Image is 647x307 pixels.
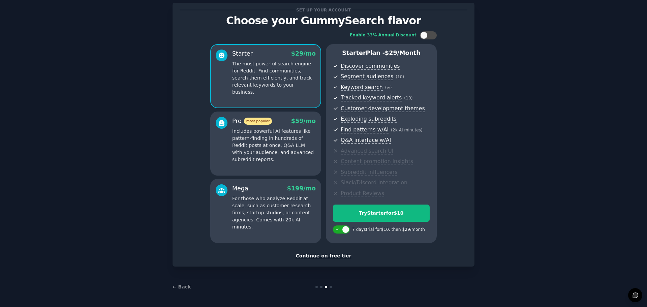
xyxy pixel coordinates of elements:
span: $ 59 /mo [291,118,316,124]
span: Product Reviews [341,190,384,197]
span: most popular [244,118,272,125]
span: Find patterns w/AI [341,126,389,133]
a: ← Back [173,284,191,289]
div: Pro [232,117,272,125]
p: Choose your GummySearch flavor [180,15,467,27]
div: 7 days trial for $10 , then $ 29 /month [352,227,425,233]
span: Set up your account [295,6,352,13]
span: ( 10 ) [396,74,404,79]
p: Includes powerful AI features like pattern-finding in hundreds of Reddit posts at once, Q&A LLM w... [232,128,316,163]
div: Continue on free tier [180,252,467,259]
div: Starter [232,50,253,58]
p: For those who analyze Reddit at scale, such as customer research firms, startup studios, or conte... [232,195,316,231]
button: TryStarterfor$10 [333,205,430,222]
span: Discover communities [341,63,400,70]
span: Customer development themes [341,105,425,112]
span: $ 29 /month [385,50,421,56]
span: Segment audiences [341,73,393,80]
div: Enable 33% Annual Discount [350,32,417,38]
span: ( 10 ) [404,96,412,100]
span: ( 2k AI minutes ) [391,128,423,132]
span: Content promotion insights [341,158,413,165]
span: $ 199 /mo [287,185,316,192]
span: Keyword search [341,84,383,91]
span: Exploding subreddits [341,116,396,123]
span: Advanced search UI [341,148,393,155]
span: Slack/Discord integration [341,179,407,186]
span: Q&A interface w/AI [341,137,391,144]
p: The most powerful search engine for Reddit. Find communities, search them efficiently, and track ... [232,60,316,96]
span: ( ∞ ) [385,85,392,90]
span: $ 29 /mo [291,50,316,57]
span: Tracked keyword alerts [341,94,402,101]
p: Starter Plan - [333,49,430,57]
span: Subreddit influencers [341,169,397,176]
div: Try Starter for $10 [333,210,429,217]
div: Mega [232,184,248,193]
